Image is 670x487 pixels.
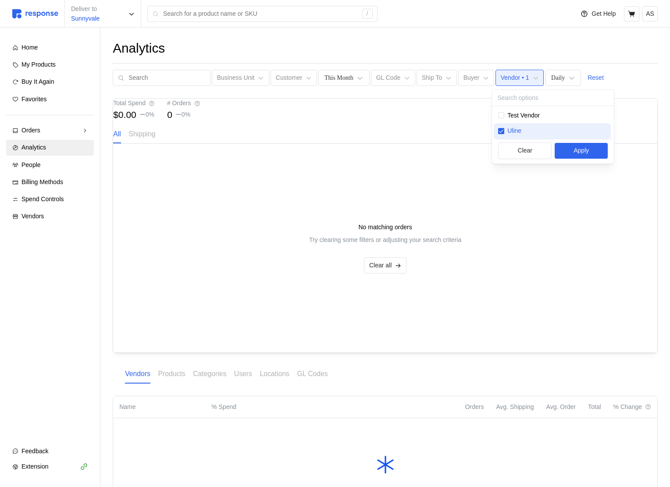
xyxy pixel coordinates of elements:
[492,90,614,106] input: Search options
[276,73,303,83] p: Customer
[574,146,589,156] p: Apply
[496,402,534,412] p: Avg. Shipping
[217,73,255,83] p: Business Unit
[364,257,406,274] button: Clear all
[6,123,94,139] a: Orders
[422,73,442,83] p: Ship To
[175,110,190,120] p: 0 %
[6,140,94,156] a: Analytics
[6,209,94,224] a: Vendors
[642,6,658,21] button: AS
[113,110,136,119] p: $0.00
[588,402,601,412] p: Total
[12,9,58,18] img: svg%3e
[646,9,654,19] p: AS
[518,146,532,156] p: Clear
[193,368,226,379] p: Categories
[211,402,291,412] p: % Spend
[21,448,48,455] span: Feedback
[6,157,94,173] a: People
[546,402,576,412] p: Avg. Order
[271,70,317,86] button: Customer
[21,178,63,185] span: Billing Methods
[21,196,64,203] span: Spend Controls
[21,144,46,151] span: Analytics
[555,143,608,159] button: Apply
[507,126,521,136] p: Uline
[575,6,621,22] button: Get Help
[297,368,328,379] p: GL Codes
[495,70,544,86] button: Vendor • 1
[21,126,78,135] div: Orders
[21,78,54,85] span: Buy It Again
[376,73,401,83] p: GL Code
[463,73,480,83] p: Buyer
[125,368,150,379] p: Vendors
[21,161,41,168] span: People
[119,402,199,412] p: Name
[21,463,48,470] span: Extension
[21,44,38,51] span: Home
[588,73,604,83] p: Reset
[551,73,565,82] div: Daily
[458,70,494,86] button: Buyer
[6,57,94,73] a: My Products
[498,142,552,159] button: Clear
[128,70,205,86] input: Search
[21,61,56,68] span: My Products
[6,192,94,207] a: Spend Controls
[592,9,616,19] p: Get Help
[369,261,392,270] p: Clear all
[362,9,373,19] div: /
[417,70,456,86] button: Ship To
[113,99,155,108] div: Total Spend
[139,110,154,120] p: 0 %
[465,402,484,412] p: Orders
[260,368,289,379] p: Locations
[158,368,185,379] p: Products
[167,99,200,108] div: # Orders
[113,40,165,57] h1: Analytics
[6,174,94,190] a: Billing Methods
[6,74,94,90] a: Buy It Again
[21,96,47,103] span: Favorites
[501,73,529,83] p: Vendor • 1
[234,368,252,379] p: Users
[309,235,461,245] p: Try clearing some filters or adjusting your search criteria
[6,40,94,56] a: Home
[128,128,155,139] p: Shipping
[71,14,100,24] p: Sunnyvale
[371,70,415,86] button: GL Code
[167,110,172,119] p: 0
[6,459,94,475] button: Extension
[6,444,94,459] button: Feedback
[212,70,269,86] button: Business Unit
[359,223,412,232] p: No matching orders
[163,6,357,22] input: Search for a product name or SKU
[507,111,540,121] p: Test Vendor
[324,73,353,82] div: This Month
[71,4,100,14] p: Deliver to
[6,92,94,107] a: Favorites
[613,402,642,412] p: % Change
[21,213,44,220] span: Vendors
[583,70,609,86] button: Reset
[113,128,121,139] p: All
